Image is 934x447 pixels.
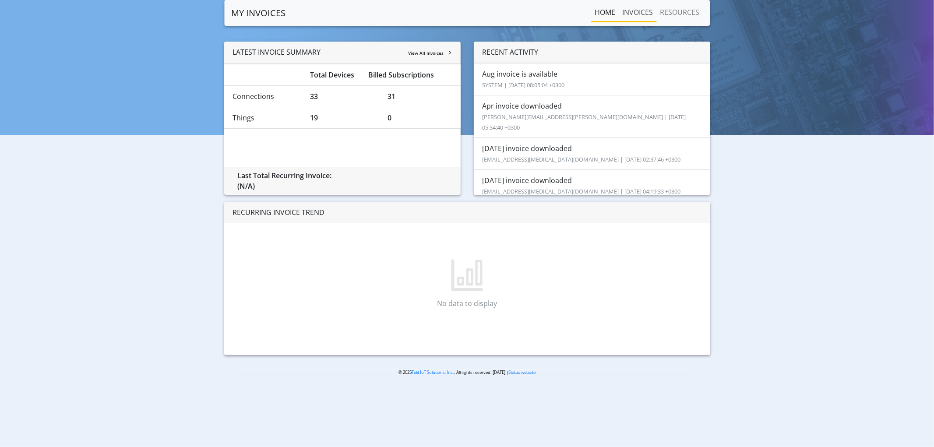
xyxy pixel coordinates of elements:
div: 0 [381,113,458,123]
a: MY INVOICES [231,4,285,22]
a: Home [591,4,619,21]
div: RECURRING INVOICE TREND [224,202,710,223]
div: 19 [303,113,381,123]
div: Billed Subscriptions [362,70,458,80]
div: (N/A) [238,181,391,191]
small: [EMAIL_ADDRESS][MEDICAL_DATA][DOMAIN_NAME] | [DATE] 02:37:46 +0300 [483,155,681,163]
li: Aug invoice is available [474,63,710,95]
small: SYSTEM | [DATE] 08:05:04 +0300 [483,81,565,89]
div: 33 [303,91,381,102]
img: No data to display [439,235,495,291]
a: RESOURCES [656,4,703,21]
div: Things [226,113,304,123]
small: [EMAIL_ADDRESS][MEDICAL_DATA][DOMAIN_NAME] | [DATE] 04:19:33 +0300 [483,187,681,195]
p: © 2025 . All rights reserved. [DATE] | [240,369,694,376]
div: LATEST INVOICE SUMMARY [224,42,461,64]
li: Apr invoice downloaded [474,95,710,138]
a: Telit IoT Solutions, Inc. [412,370,454,375]
div: RECENT ACTIVITY [474,42,710,63]
small: [PERSON_NAME][EMAIL_ADDRESS][PERSON_NAME][DOMAIN_NAME] | [DATE] 05:34:40 +0300 [483,113,686,131]
li: [DATE] invoice downloaded [474,169,710,202]
div: Total Devices [303,70,362,80]
p: No data to display [236,298,698,309]
span: View All Invoices [409,50,444,56]
div: 31 [381,91,458,102]
div: Last Total Recurring Invoice: [231,170,398,191]
div: Connections [226,91,304,102]
li: [DATE] invoice downloaded [474,137,710,170]
a: INVOICES [619,4,656,21]
a: Status website [508,370,536,375]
